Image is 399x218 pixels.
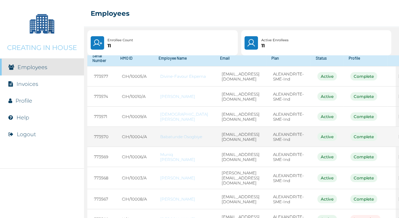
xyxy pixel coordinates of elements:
[350,153,377,161] div: Complete
[317,92,337,101] div: Active
[87,66,115,87] td: 773577
[107,38,133,43] p: Enrollee Count
[115,147,153,167] td: CIH/10006/A
[266,50,311,66] th: Plan
[87,189,115,209] td: 773567
[350,132,377,141] div: Complete
[261,38,289,43] p: Active Enrollees
[215,66,266,87] td: [EMAIL_ADDRESS][DOMAIN_NAME]
[16,114,29,121] a: Help
[317,112,337,121] div: Active
[153,50,215,66] th: Employee Name
[317,132,337,141] div: Active
[91,9,130,17] h2: Employees
[160,112,208,122] a: [DEMOGRAPHIC_DATA][PERSON_NAME]
[317,195,337,203] div: Active
[266,66,311,87] td: ALEXANDRITE-SME-Ind
[160,74,208,79] a: Divine-Favour Ekpema
[266,147,311,167] td: ALEXANDRITE-SME-Ind
[344,50,387,66] th: Profile
[7,44,77,52] p: CREATING IN HOUSE
[160,197,208,202] a: [PERSON_NAME]
[87,50,115,66] th: Serial Number
[115,189,153,209] td: CIH/10008/A
[160,134,208,139] a: Babatunde Osogbiye
[7,201,77,211] img: RelianceHMO's Logo
[266,107,311,127] td: ALEXANDRITE-SME-Ind
[87,167,115,189] td: 773568
[115,66,153,87] td: CIH/10005/A
[350,174,377,182] div: Complete
[317,72,337,80] div: Active
[215,167,266,189] td: [PERSON_NAME][EMAIL_ADDRESS][DOMAIN_NAME]
[115,167,153,189] td: CIH/10003/A
[160,152,208,162] a: Muniq [PERSON_NAME]
[115,87,153,107] td: CIH/10010/A
[215,50,266,66] th: Email
[215,147,266,167] td: [EMAIL_ADDRESS][DOMAIN_NAME]
[266,189,311,209] td: ALEXANDRITE-SME-Ind
[107,43,133,48] p: 11
[317,153,337,161] div: Active
[215,87,266,107] td: [EMAIL_ADDRESS][DOMAIN_NAME]
[17,64,47,70] a: Employees
[215,127,266,147] td: [EMAIL_ADDRESS][DOMAIN_NAME]
[261,43,289,48] p: 11
[17,131,36,138] button: Logout
[350,112,377,121] div: Complete
[266,167,311,189] td: ALEXANDRITE-SME-Ind
[317,174,337,182] div: Active
[87,127,115,147] td: 773570
[215,189,266,209] td: [EMAIL_ADDRESS][DOMAIN_NAME]
[25,7,59,40] img: Company
[115,107,153,127] td: CIH/10009/A
[247,38,256,48] img: User.4b94733241a7e19f64acd675af8f0752.svg
[87,107,115,127] td: 773571
[215,107,266,127] td: [EMAIL_ADDRESS][DOMAIN_NAME]
[266,87,311,107] td: ALEXANDRITE-SME-Ind
[266,127,311,147] td: ALEXANDRITE-SME-Ind
[350,92,377,101] div: Complete
[115,127,153,147] td: CIH/10004/A
[87,147,115,167] td: 773569
[93,38,102,48] img: UserPlus.219544f25cf47e120833d8d8fc4c9831.svg
[87,87,115,107] td: 773574
[160,94,208,99] a: [PERSON_NAME]
[311,50,344,66] th: Status
[115,50,153,66] th: HMO ID
[160,175,208,180] a: [PERSON_NAME]
[15,98,32,104] a: Profile
[350,72,377,80] div: Complete
[16,81,38,87] a: Invoices
[350,195,377,203] div: Complete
